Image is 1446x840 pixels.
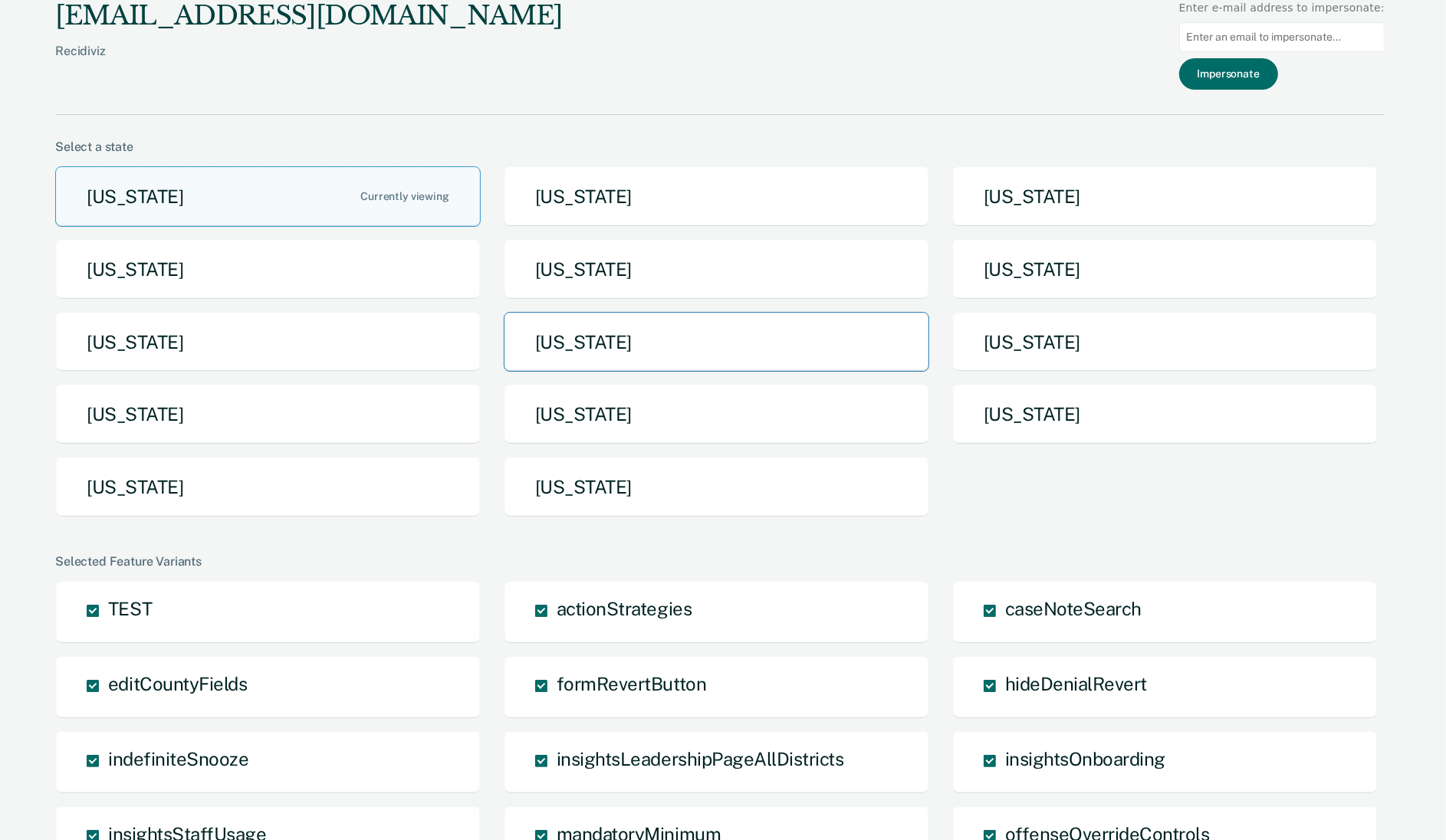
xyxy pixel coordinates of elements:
[557,598,692,619] span: actionStrategies
[557,748,844,769] span: insightsLeadershipPageAllDistricts
[55,239,481,300] button: [US_STATE]
[504,457,929,517] button: [US_STATE]
[1005,598,1142,619] span: caseNoteSearch
[952,312,1378,372] button: [US_STATE]
[55,166,481,227] button: [US_STATE]
[108,598,152,619] span: TEST
[108,673,247,694] span: editCountyFields
[504,239,929,300] button: [US_STATE]
[55,457,481,517] button: [US_STATE]
[108,748,248,769] span: indefiniteSnooze
[55,139,1385,154] div: Select a state
[952,166,1378,227] button: [US_STATE]
[952,239,1378,300] button: [US_STATE]
[55,554,1385,569] div: Selected Feature Variants
[55,384,481,445] button: [US_STATE]
[504,312,929,372] button: [US_STATE]
[1005,673,1147,694] span: hideDenialRevert
[952,384,1378,445] button: [US_STATE]
[504,166,929,227] button: [US_STATE]
[1179,58,1278,90] button: Impersonate
[557,673,706,694] span: formRevertButton
[55,312,481,372] button: [US_STATE]
[55,44,563,83] div: Recidiviz
[504,384,929,445] button: [US_STATE]
[1179,22,1385,52] input: Enter an email to impersonate...
[1005,748,1165,769] span: insightsOnboarding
